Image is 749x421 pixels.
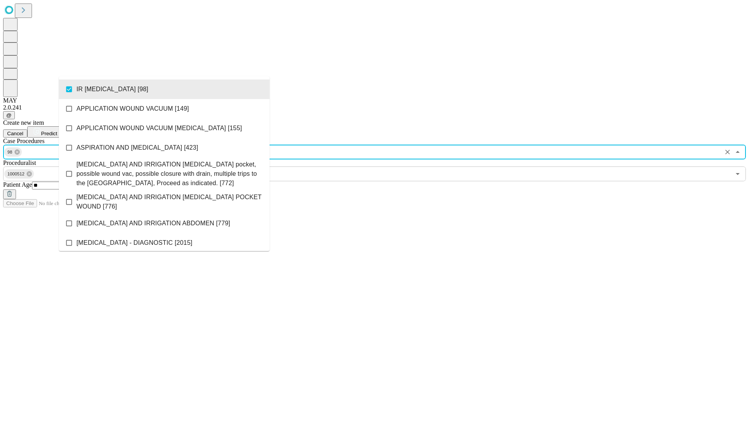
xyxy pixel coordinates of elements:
[4,169,34,179] div: 1000512
[3,138,44,144] span: Scheduled Procedure
[4,147,22,157] div: 98
[7,131,23,136] span: Cancel
[732,168,743,179] button: Open
[76,193,263,211] span: [MEDICAL_DATA] AND IRRIGATION [MEDICAL_DATA] POCKET WOUND [776]
[76,124,242,133] span: APPLICATION WOUND VACUUM [MEDICAL_DATA] [155]
[76,85,148,94] span: IR [MEDICAL_DATA] [98]
[27,126,63,138] button: Predict
[3,111,15,119] button: @
[4,170,28,179] span: 1000512
[41,131,57,136] span: Predict
[76,238,192,248] span: [MEDICAL_DATA] - DIAGNOSTIC [2015]
[76,143,198,152] span: ASPIRATION AND [MEDICAL_DATA] [423]
[732,147,743,157] button: Close
[722,147,733,157] button: Clear
[3,129,27,138] button: Cancel
[3,97,746,104] div: MAY
[3,159,36,166] span: Proceduralist
[76,219,230,228] span: [MEDICAL_DATA] AND IRRIGATION ABDOMEN [779]
[3,181,32,188] span: Patient Age
[76,104,189,113] span: APPLICATION WOUND VACUUM [149]
[3,119,44,126] span: Create new item
[3,104,746,111] div: 2.0.241
[76,160,263,188] span: [MEDICAL_DATA] AND IRRIGATION [MEDICAL_DATA] pocket, possible wound vac, possible closure with dr...
[4,148,16,157] span: 98
[6,112,12,118] span: @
